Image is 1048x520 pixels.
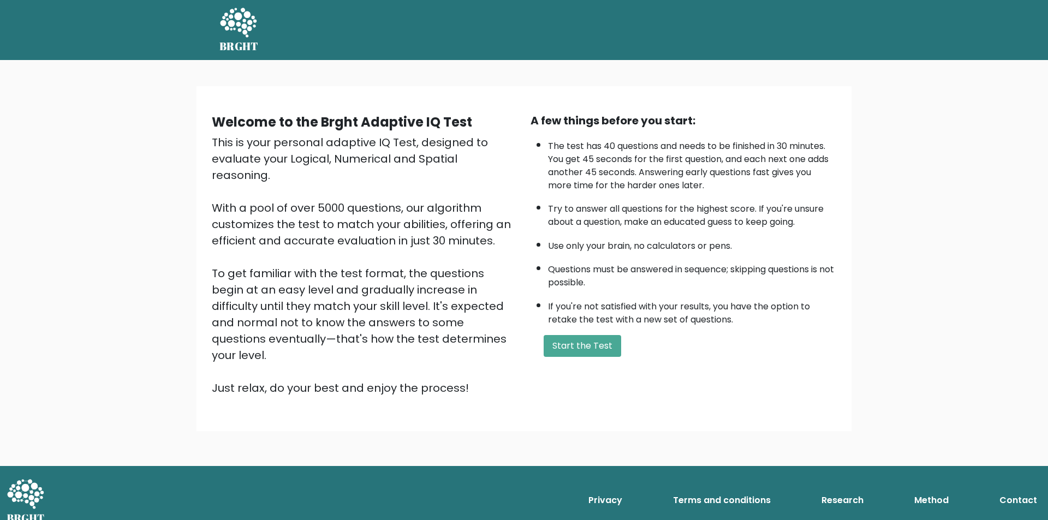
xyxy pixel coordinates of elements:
[219,40,259,53] h5: BRGHT
[544,335,621,357] button: Start the Test
[548,134,836,192] li: The test has 40 questions and needs to be finished in 30 minutes. You get 45 seconds for the firs...
[995,489,1041,511] a: Contact
[531,112,836,129] div: A few things before you start:
[212,134,517,396] div: This is your personal adaptive IQ Test, designed to evaluate your Logical, Numerical and Spatial ...
[548,295,836,326] li: If you're not satisfied with your results, you have the option to retake the test with a new set ...
[548,197,836,229] li: Try to answer all questions for the highest score. If you're unsure about a question, make an edu...
[548,234,836,253] li: Use only your brain, no calculators or pens.
[219,4,259,56] a: BRGHT
[669,489,775,511] a: Terms and conditions
[212,113,472,131] b: Welcome to the Brght Adaptive IQ Test
[584,489,627,511] a: Privacy
[817,489,868,511] a: Research
[910,489,953,511] a: Method
[548,258,836,289] li: Questions must be answered in sequence; skipping questions is not possible.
